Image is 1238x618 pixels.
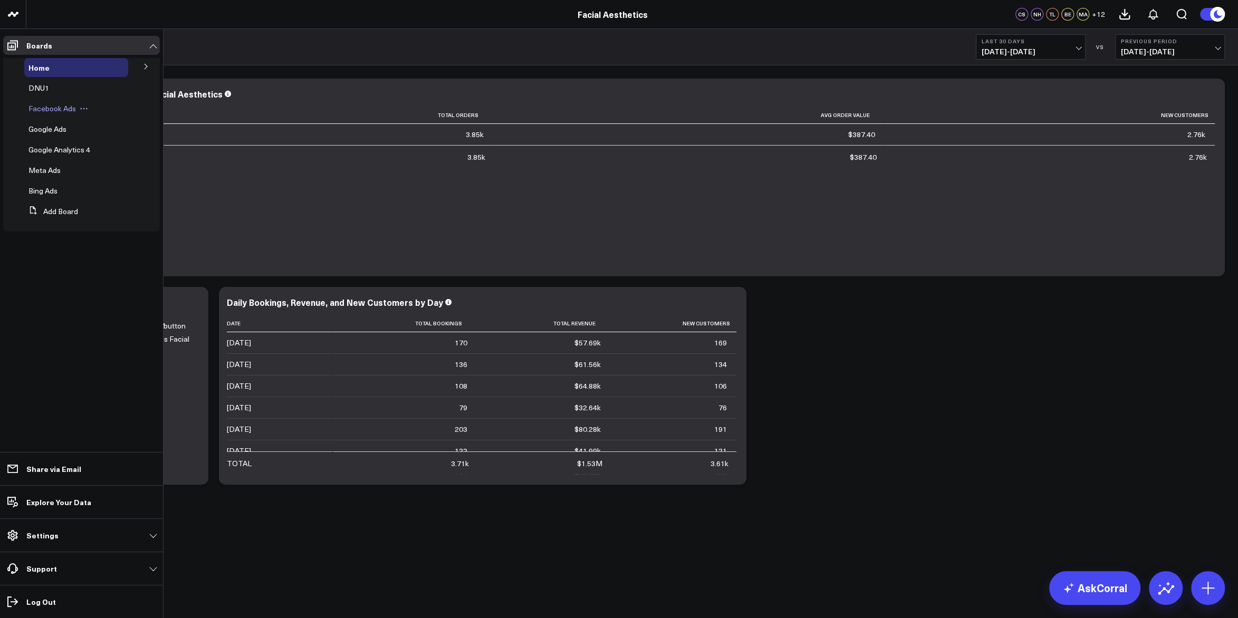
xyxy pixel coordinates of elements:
[1061,8,1074,21] div: BE
[227,296,443,308] div: Daily Bookings, Revenue, and New Customers by Day
[24,202,78,221] button: Add Board
[711,458,728,469] div: 3.61k
[574,381,601,391] div: $64.88k
[227,424,251,434] div: [DATE]
[26,597,56,606] p: Log Out
[1091,44,1110,50] div: VS
[28,104,76,113] a: Facebook Ads
[574,446,601,456] div: $41.99k
[477,315,610,332] th: Total Revenue
[26,531,59,539] p: Settings
[455,359,467,370] div: 136
[610,315,736,332] th: New Customers
[455,424,467,434] div: 203
[885,107,1215,124] th: New Customers
[28,103,76,113] span: Facebook Ads
[574,424,601,434] div: $80.28k
[26,564,57,573] p: Support
[227,381,251,391] div: [DATE]
[1015,8,1028,21] div: CS
[467,152,485,162] div: 3.85k
[227,402,251,413] div: [DATE]
[28,83,49,93] span: DNU1
[26,498,91,506] p: Explore Your Data
[718,402,727,413] div: 76
[1121,47,1219,56] span: [DATE] - [DATE]
[28,124,66,134] span: Google Ads
[455,446,467,456] div: 122
[28,165,61,175] span: Meta Ads
[714,359,727,370] div: 134
[227,446,251,456] div: [DATE]
[227,315,332,332] th: Date
[574,402,601,413] div: $32.64k
[1187,129,1205,140] div: 2.76k
[28,187,57,195] a: Bing Ads
[1031,8,1043,21] div: NH
[26,465,81,473] p: Share via Email
[451,458,469,469] div: 3.71k
[1189,152,1207,162] div: 2.76k
[574,359,601,370] div: $61.56k
[465,129,483,140] div: 3.85k
[714,381,727,391] div: 106
[1077,8,1089,21] div: MA
[28,146,90,154] a: Google Analytics 4
[1046,8,1059,21] div: TL
[577,458,602,469] div: $1.53M
[332,315,477,332] th: Total Bookings
[227,359,251,370] div: [DATE]
[574,337,601,348] div: $57.69k
[714,424,727,434] div: 191
[227,337,251,348] div: [DATE]
[578,8,648,20] a: Facial Aesthetics
[714,337,727,348] div: 169
[153,107,493,124] th: Total Orders
[493,107,885,124] th: Avg Order Value
[455,381,467,391] div: 108
[28,84,49,92] a: DNU1
[28,62,50,73] span: Home
[28,125,66,133] a: Google Ads
[455,337,467,348] div: 170
[1121,38,1219,44] b: Previous Period
[227,458,252,469] div: TOTAL
[850,152,877,162] div: $387.40
[26,41,52,50] p: Boards
[28,144,90,154] span: Google Analytics 4
[976,34,1086,60] button: Last 30 Days[DATE]-[DATE]
[3,592,160,611] a: Log Out
[714,446,727,456] div: 121
[1092,8,1105,21] button: +12
[1092,11,1105,18] span: + 12
[982,47,1080,56] span: [DATE] - [DATE]
[982,38,1080,44] b: Last 30 Days
[1115,34,1225,60] button: Previous Period[DATE]-[DATE]
[848,129,875,140] div: $387.40
[28,186,57,196] span: Bing Ads
[1049,571,1140,605] a: AskCorral
[28,63,50,72] a: Home
[28,166,61,175] a: Meta Ads
[459,402,467,413] div: 79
